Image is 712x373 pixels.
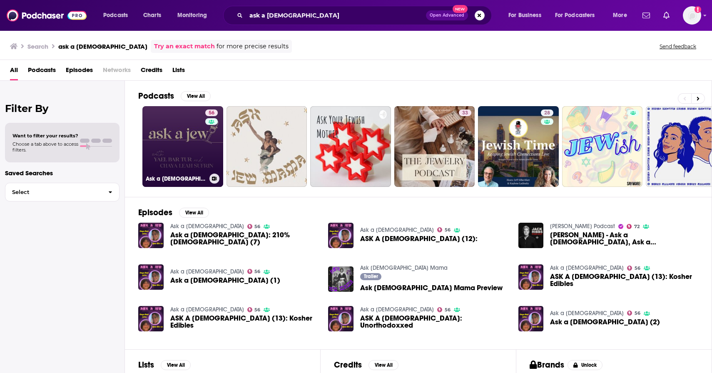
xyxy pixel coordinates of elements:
button: Unlock [568,360,603,370]
a: Show notifications dropdown [660,8,673,22]
img: Ask a Jew (1) [138,264,164,290]
button: View All [161,360,191,370]
a: 28 [541,109,553,116]
span: 56 [635,266,640,270]
a: ASK A JEW (12): [360,235,478,242]
a: Ask Jew Mama [360,264,448,271]
span: 56 [445,308,451,312]
button: Select [5,183,119,201]
h2: Lists [138,360,154,370]
span: Choose a tab above to access filters. [12,141,78,153]
a: Lists [172,63,185,80]
a: Try an exact match [154,42,215,51]
span: For Business [508,10,541,21]
a: Ask a Jew (2) [550,318,660,326]
span: 28 [544,109,550,117]
button: open menu [172,9,218,22]
a: 33 [394,106,475,187]
a: ASK A JEW (13): Kosher Edibles [550,273,698,287]
a: 56 [627,311,640,316]
a: 56 [247,307,261,312]
a: Ask a Jew [360,306,434,313]
a: 56Ask a [DEMOGRAPHIC_DATA] [142,106,223,187]
a: 56 [437,227,451,232]
img: Podchaser - Follow, Share and Rate Podcasts [7,7,87,23]
img: ASK A JEW (13): Kosher Edibles [518,264,544,290]
span: Charts [143,10,161,21]
input: Search podcasts, credits, & more... [246,9,426,22]
h2: Podcasts [138,91,174,101]
h2: Credits [334,360,362,370]
span: Select [5,189,102,195]
span: 56 [635,311,640,315]
span: ASK A [DEMOGRAPHIC_DATA] (12): [360,235,478,242]
img: User Profile [683,6,701,25]
a: Jack Hibbs Podcast [550,223,615,230]
a: 56 [247,224,261,229]
a: Ask a Jew [360,226,434,234]
img: ASK A JEW: Unorthodoxxed [328,306,354,331]
a: 33 [459,109,471,116]
h3: ask a [DEMOGRAPHIC_DATA] [58,42,147,50]
span: Ask [DEMOGRAPHIC_DATA] Mama Preview [360,284,503,291]
button: open menu [97,9,139,22]
span: Logged in as yaelbt [683,6,701,25]
h3: Search [27,42,48,50]
span: 33 [462,109,468,117]
button: open menu [550,9,607,22]
a: 56 [627,266,640,271]
span: For Podcasters [555,10,595,21]
span: ASK A [DEMOGRAPHIC_DATA]: Unorthodoxxed [360,315,508,329]
img: ASK A JEW (13): Kosher Edibles [138,306,164,331]
img: Ask a Jew: 210% Ashkanazi Jews (7) [138,223,164,248]
a: Ask Jew Mama Preview [360,284,503,291]
span: Podcasts [103,10,128,21]
a: 56 [205,109,218,116]
h2: Brands [530,360,564,370]
a: 72 [627,224,640,229]
span: Trailer [364,274,378,279]
span: Open Advanced [430,13,464,17]
a: PodcastsView All [138,91,211,101]
a: ASK A JEW (13): Kosher Edibles [170,315,319,329]
span: More [613,10,627,21]
a: Ask a Jew: 210% Ashkanazi Jews (7) [170,231,319,246]
span: Ask a [DEMOGRAPHIC_DATA]: 210% [DEMOGRAPHIC_DATA] (7) [170,231,319,246]
span: 56 [254,225,260,229]
img: Ask a Jew (2) [518,306,544,331]
span: 72 [634,225,640,229]
a: 28 [478,106,559,187]
span: [PERSON_NAME] - Ask a [DEMOGRAPHIC_DATA], Ask a [PERSON_NAME] [550,231,698,246]
a: Podcasts [28,63,56,80]
span: Want to filter your results? [12,133,78,139]
span: 56 [445,228,451,232]
span: ASK A [DEMOGRAPHIC_DATA] (13): Kosher Edibles [170,315,319,329]
span: 56 [209,109,214,117]
h2: Filter By [5,102,119,114]
span: Ask a [DEMOGRAPHIC_DATA] (2) [550,318,660,326]
span: for more precise results [217,42,289,51]
a: Credits [141,63,162,80]
span: Networks [103,63,131,80]
button: open menu [607,9,637,22]
a: CreditsView All [334,360,398,370]
button: open menu [503,9,552,22]
a: 56 [437,307,451,312]
span: Ask a [DEMOGRAPHIC_DATA] (1) [170,277,280,284]
a: Episodes [66,63,93,80]
button: Send feedback [657,43,699,50]
a: Ask a Jew [170,306,244,313]
h2: Episodes [138,207,172,218]
button: View All [179,208,209,218]
img: Ask Jew Mama Preview [328,266,354,292]
a: Ask a Jew [550,310,624,317]
div: Search podcasts, credits, & more... [231,6,500,25]
a: ListsView All [138,360,191,370]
